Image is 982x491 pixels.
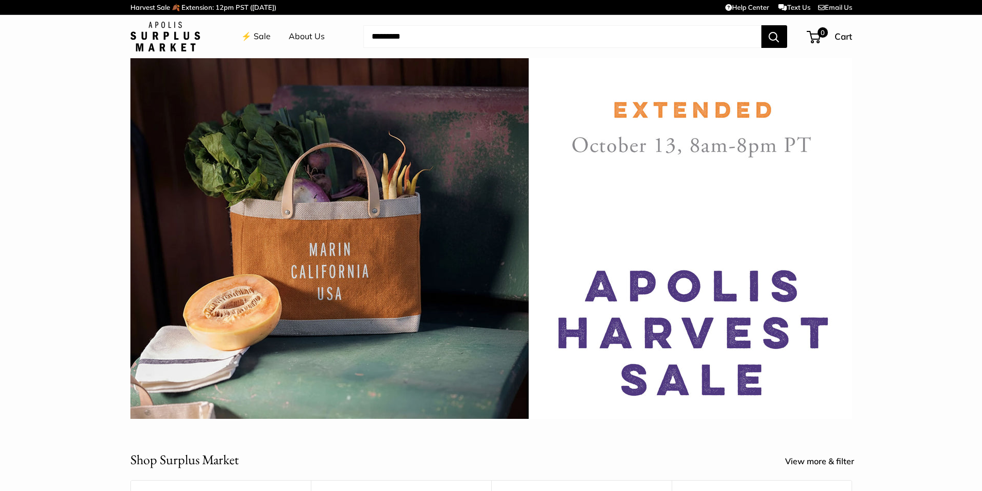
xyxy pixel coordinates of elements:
[363,25,761,48] input: Search...
[835,31,852,42] span: Cart
[818,3,852,11] a: Email Us
[785,454,866,469] a: View more & filter
[130,450,239,470] h2: Shop Surplus Market
[241,29,271,44] a: ⚡️ Sale
[130,22,200,52] img: Apolis: Surplus Market
[808,28,852,45] a: 0 Cart
[761,25,787,48] button: Search
[817,27,827,38] span: 0
[778,3,810,11] a: Text Us
[725,3,769,11] a: Help Center
[289,29,325,44] a: About Us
